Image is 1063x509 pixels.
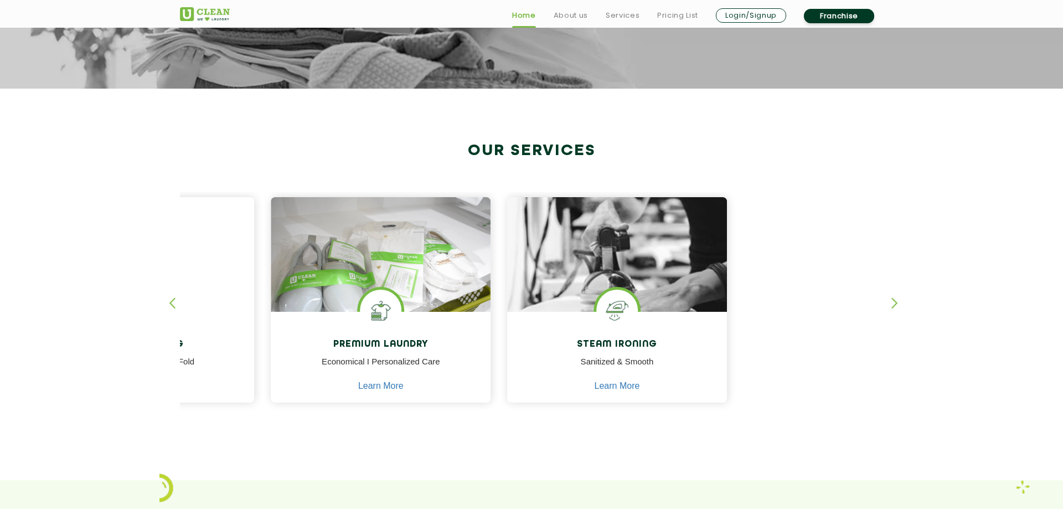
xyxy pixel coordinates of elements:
[360,290,401,331] img: Shoes Cleaning
[515,356,719,381] p: Sanitized & Smooth
[606,9,639,22] a: Services
[716,8,786,23] a: Login/Signup
[507,197,727,374] img: clothes ironed
[596,290,638,331] img: steam iron
[180,142,883,160] h2: Our Services
[657,9,698,22] a: Pricing List
[515,340,719,350] h4: Steam Ironing
[43,356,246,381] p: Wash & Iron I Wash & Fold
[1016,480,1030,494] img: Laundry wash and iron
[180,7,230,21] img: UClean Laundry and Dry Cleaning
[554,9,588,22] a: About us
[358,381,404,391] a: Learn More
[280,340,483,350] h4: Premium Laundry
[271,197,491,343] img: laundry done shoes and clothes
[804,9,874,23] a: Franchise
[159,474,173,502] img: icon_2.png
[512,9,536,22] a: Home
[43,340,246,350] h4: Laundry by Kg
[595,381,640,391] a: Learn More
[280,356,483,381] p: Economical I Personalized Care
[35,197,255,343] img: a girl with laundry basket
